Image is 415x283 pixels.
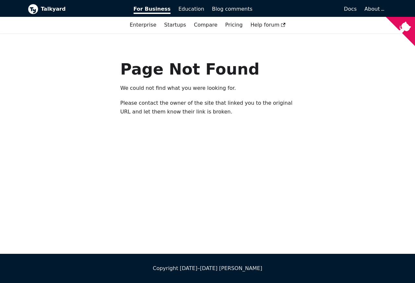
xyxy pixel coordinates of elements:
[28,264,387,273] div: Copyright [DATE]–[DATE] [PERSON_NAME]
[194,22,218,28] a: Compare
[344,6,357,12] span: Docs
[174,4,208,15] a: Education
[134,6,171,14] span: For Business
[41,5,124,13] b: Talkyard
[28,4,124,14] a: Talkyard logoTalkyard
[250,22,285,28] span: Help forum
[120,84,295,92] p: We could not find what you were looking for.
[221,19,247,30] a: Pricing
[126,19,160,30] a: Enterprise
[212,6,253,12] span: Blog comments
[160,19,190,30] a: Startups
[28,4,38,14] img: Talkyard logo
[208,4,256,15] a: Blog comments
[120,59,295,79] h1: Page Not Found
[364,6,383,12] a: About
[246,19,289,30] a: Help forum
[130,4,175,15] a: For Business
[120,99,295,116] p: Please contact the owner of the site that linked you to the original URL and let them know their ...
[256,4,361,15] a: Docs
[178,6,204,12] span: Education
